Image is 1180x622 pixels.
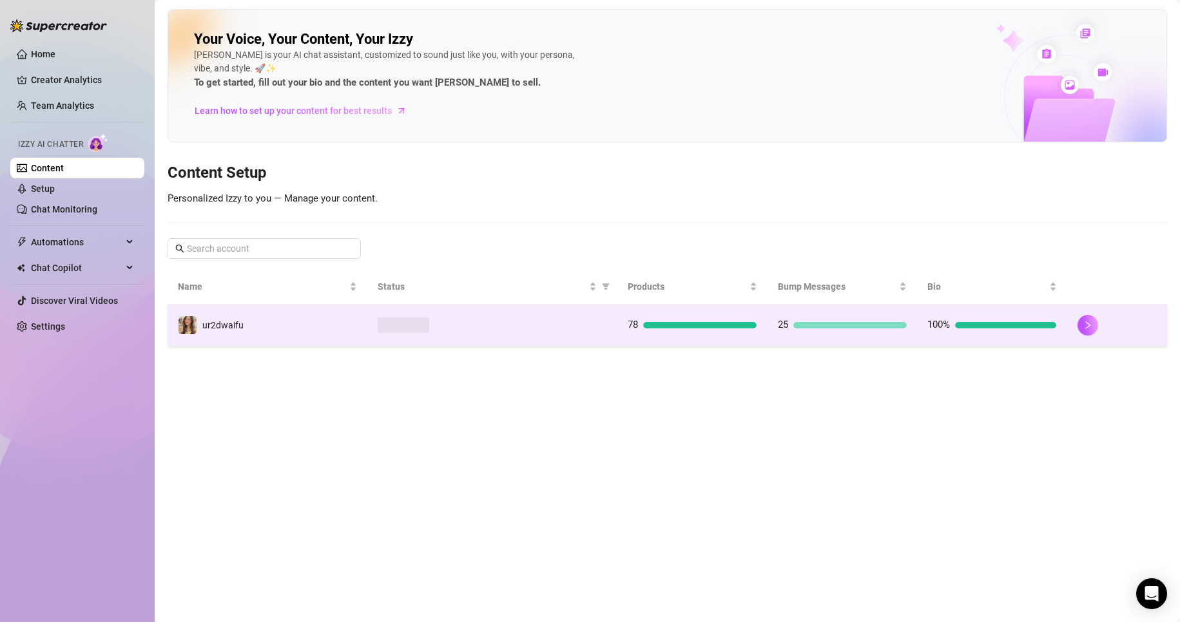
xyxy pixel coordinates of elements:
[602,283,610,290] span: filter
[1083,321,1092,330] span: right
[168,269,367,305] th: Name
[179,316,197,334] img: ur2dwaifu
[178,279,347,294] span: Name
[628,279,747,294] span: Products
[194,30,413,48] h2: Your Voice, Your Content, Your Izzy
[17,263,25,272] img: Chat Copilot
[195,104,392,118] span: Learn how to set up your content for best results
[31,163,64,173] a: Content
[168,163,1167,184] h3: Content Setup
[202,320,244,330] span: ur2dwaifu
[778,319,788,330] span: 25
[395,104,408,117] span: arrow-right
[10,19,107,32] img: logo-BBDzfeDw.svg
[967,10,1166,142] img: ai-chatter-content-library-cLFOSyPT.png
[1136,578,1167,609] div: Open Intercom Messenger
[31,184,55,194] a: Setup
[917,269,1067,305] th: Bio
[31,232,122,252] span: Automations
[194,48,581,91] div: [PERSON_NAME] is your AI chat assistant, customized to sound just like you, with your persona, vi...
[31,100,94,111] a: Team Analytics
[168,193,378,204] span: Personalized Izzy to you — Manage your content.
[1078,315,1098,335] button: right
[31,70,134,90] a: Creator Analytics
[18,138,83,151] span: Izzy AI Chatter
[31,204,97,214] a: Chat Monitoring
[778,279,897,294] span: Bump Messages
[194,100,416,121] a: Learn how to set up your content for best results
[599,277,612,296] span: filter
[31,49,55,59] a: Home
[927,279,1047,294] span: Bio
[175,244,184,253] span: search
[768,269,918,305] th: Bump Messages
[31,296,118,306] a: Discover Viral Videos
[927,319,950,330] span: 100%
[194,77,541,88] strong: To get started, fill out your bio and the content you want [PERSON_NAME] to sell.
[628,319,638,330] span: 78
[31,321,65,332] a: Settings
[187,241,343,256] input: Search account
[617,269,768,305] th: Products
[17,237,27,247] span: thunderbolt
[367,269,617,305] th: Status
[31,258,122,278] span: Chat Copilot
[88,133,108,152] img: AI Chatter
[378,279,586,294] span: Status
